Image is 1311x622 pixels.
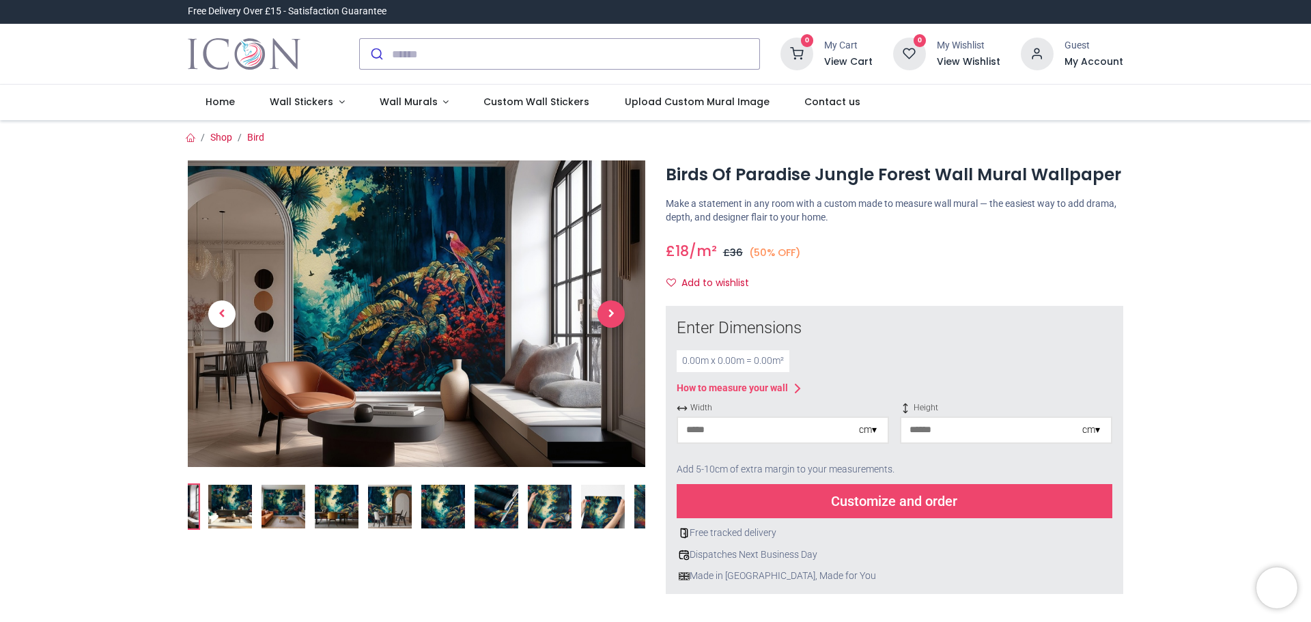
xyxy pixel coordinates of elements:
[208,485,252,528] img: WS-74069-04
[780,48,813,59] a: 0
[804,95,860,109] span: Contact us
[634,485,678,528] img: Extra product image
[262,485,305,528] img: WS-74069-05
[368,485,412,528] img: WS-74069-07
[597,300,625,328] span: Next
[188,35,300,73] img: Icon Wall Stickers
[188,206,256,421] a: Previous
[206,95,235,109] span: Home
[723,246,743,259] span: £
[666,163,1123,186] h1: Birds Of Paradise Jungle Forest Wall Mural Wallpaper
[252,85,362,120] a: Wall Stickers
[893,48,926,59] a: 0
[914,34,927,47] sup: 0
[801,34,814,47] sup: 0
[247,132,264,143] a: Bird
[677,484,1112,518] div: Customize and order
[1065,39,1123,53] div: Guest
[315,485,358,528] img: WS-74069-06
[677,526,1112,540] div: Free tracked delivery
[1256,567,1297,608] iframe: Brevo live chat
[421,485,465,528] img: WS-74069-08
[859,423,877,437] div: cm ▾
[677,455,1112,485] div: Add 5-10cm of extra margin to your measurements.
[188,35,300,73] a: Logo of Icon Wall Stickers
[677,350,789,372] div: 0.00 m x 0.00 m = 0.00 m²
[679,571,690,582] img: uk
[730,246,743,259] span: 36
[360,39,392,69] button: Submit
[1082,423,1100,437] div: cm ▾
[677,402,889,414] span: Width
[677,569,1112,583] div: Made in [GEOGRAPHIC_DATA], Made for You
[666,278,676,287] i: Add to wishlist
[188,5,386,18] div: Free Delivery Over £15 - Satisfaction Guarantee
[483,95,589,109] span: Custom Wall Stickers
[666,241,689,261] span: £
[625,95,770,109] span: Upload Custom Mural Image
[210,132,232,143] a: Shop
[528,485,572,528] img: Extra product image
[937,55,1000,69] a: View Wishlist
[475,485,518,528] img: Extra product image
[362,85,466,120] a: Wall Murals
[677,548,1112,562] div: Dispatches Next Business Day
[208,300,236,328] span: Previous
[677,317,1112,340] div: Enter Dimensions
[689,241,717,261] span: /m²
[824,39,873,53] div: My Cart
[270,95,333,109] span: Wall Stickers
[900,402,1112,414] span: Height
[666,197,1123,224] p: Make a statement in any room with a custom made to measure wall mural — the easiest way to add dr...
[937,39,1000,53] div: My Wishlist
[824,55,873,69] a: View Cart
[581,485,625,528] img: Extra product image
[749,246,801,260] small: (50% OFF)
[1065,55,1123,69] a: My Account
[577,206,645,421] a: Next
[675,241,689,261] span: 18
[188,160,645,467] img: WS-74069-03
[666,272,761,295] button: Add to wishlistAdd to wishlist
[380,95,438,109] span: Wall Murals
[677,382,788,395] div: How to measure your wall
[836,5,1123,18] iframe: Customer reviews powered by Trustpilot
